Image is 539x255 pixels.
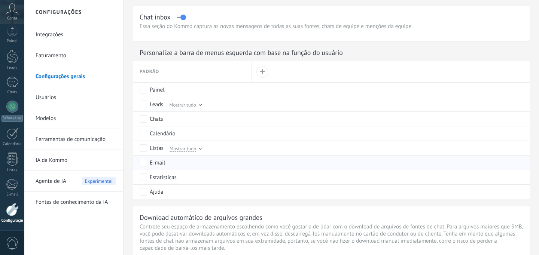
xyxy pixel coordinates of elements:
div: Estatísticas [150,174,177,181]
span: Mostrar tudo [169,101,196,108]
div: Chats [150,116,163,123]
p: Essa seção do Kommo captura as novas mensagens de todas as suas fontes, chats de equipe e menções... [140,23,523,30]
div: Calendário [1,142,23,147]
a: Faturamento [36,45,116,66]
div: Chats [1,90,23,95]
div: E-mail [150,159,165,167]
li: Modelos [24,108,123,129]
li: Fontes de conhecimento da IA [24,192,123,212]
div: Leads [150,101,163,108]
div: + [260,69,265,74]
a: Modelos [36,108,116,129]
div: Calendário [150,130,176,138]
span: Agente de IA [36,171,66,192]
li: Agente de IA [24,171,123,192]
a: Configurações gerais [36,66,116,87]
div: Download automático de arquivos grandes [140,213,262,222]
span: Mostrar tudo [170,145,196,152]
button: + [256,66,268,78]
span: Experimente! [82,177,116,185]
div: Leads [1,66,23,71]
li: Usuários [24,87,123,108]
div: Listas [150,145,164,152]
li: IA da Kommo [24,150,123,171]
div: Painel [1,39,23,44]
div: Configurações [1,218,23,223]
a: Ferramentas de comunicação [36,129,116,150]
div: Personalize a barra de menus esquerda com base na função do usuário [140,48,343,57]
div: Chat inbox [140,13,171,21]
a: Fontes de conhecimento da IA [36,192,116,213]
div: E-mail [1,192,23,197]
div: Painel [150,86,165,94]
li: Configurações gerais [24,66,123,87]
span: Padrão [140,69,185,74]
a: Agente de IA Experimente! [36,171,116,192]
li: Integrações [24,24,123,45]
li: Faturamento [24,45,123,66]
div: WhatsApp [1,115,23,122]
a: IA da Kommo [36,150,116,171]
a: Integrações [36,24,116,45]
span: Conta [7,16,17,21]
li: Ferramentas de comunicação [24,129,123,150]
div: Ajuda [150,188,163,196]
a: Usuários [36,87,116,108]
p: Controle seu espaço de armazenamento escolhendo como você gostaria de lidar com o download de arq... [140,223,523,252]
div: Listas [1,168,23,173]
